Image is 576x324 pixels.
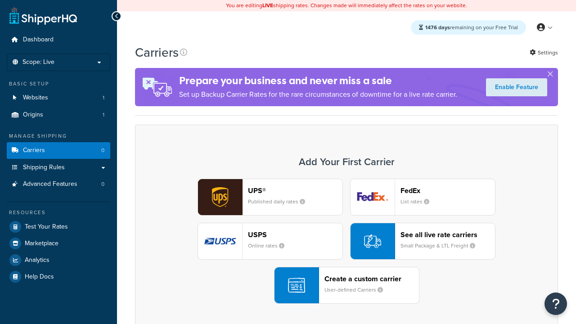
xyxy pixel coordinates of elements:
h1: Carriers [135,44,179,61]
small: User-defined Carriers [324,286,390,294]
div: Manage Shipping [7,132,110,140]
h3: Add Your First Carrier [144,157,549,167]
img: ad-rules-rateshop-fe6ec290ccb7230408bd80ed9643f0289d75e0ffd9eb532fc0e269fcd187b520.png [135,68,179,106]
small: Small Package & LTL Freight [400,242,482,250]
a: Carriers 0 [7,142,110,159]
span: Analytics [25,256,49,264]
span: Help Docs [25,273,54,281]
a: Analytics [7,252,110,268]
button: usps logoUSPSOnline rates [198,223,343,260]
header: UPS® [248,186,342,195]
span: Test Your Rates [25,223,68,231]
img: fedEx logo [351,179,395,215]
div: remaining on your Free Trial [411,20,526,35]
span: Origins [23,111,43,119]
a: Marketplace [7,235,110,252]
div: Resources [7,209,110,216]
span: 0 [101,180,104,188]
small: Online rates [248,242,292,250]
span: Websites [23,94,48,102]
span: 0 [101,147,104,154]
li: Origins [7,107,110,123]
img: icon-carrier-liverate-becf4550.svg [364,233,381,250]
a: Advanced Features 0 [7,176,110,193]
a: Enable Feature [486,78,547,96]
button: See all live rate carriersSmall Package & LTL Freight [350,223,495,260]
span: 1 [103,94,104,102]
a: Dashboard [7,31,110,48]
b: LIVE [262,1,273,9]
button: ups logoUPS®Published daily rates [198,179,343,216]
small: Published daily rates [248,198,312,206]
a: Test Your Rates [7,219,110,235]
img: icon-carrier-custom-c93b8a24.svg [288,277,305,294]
header: FedEx [400,186,495,195]
strong: 1476 days [425,23,450,31]
a: Websites 1 [7,90,110,106]
span: Scope: Live [22,58,54,66]
a: Help Docs [7,269,110,285]
span: Marketplace [25,240,58,247]
span: Shipping Rules [23,164,65,171]
a: Settings [530,46,558,59]
li: Advanced Features [7,176,110,193]
header: See all live rate carriers [400,230,495,239]
header: USPS [248,230,342,239]
small: List rates [400,198,436,206]
span: Dashboard [23,36,54,44]
li: Carriers [7,142,110,159]
a: ShipperHQ Home [9,7,77,25]
button: Open Resource Center [544,292,567,315]
h4: Prepare your business and never miss a sale [179,73,457,88]
button: Create a custom carrierUser-defined Carriers [274,267,419,304]
p: Set up Backup Carrier Rates for the rare circumstances of downtime for a live rate carrier. [179,88,457,101]
header: Create a custom carrier [324,274,419,283]
img: usps logo [198,223,242,259]
button: fedEx logoFedExList rates [350,179,495,216]
span: Advanced Features [23,180,77,188]
a: Shipping Rules [7,159,110,176]
div: Basic Setup [7,80,110,88]
li: Websites [7,90,110,106]
span: Carriers [23,147,45,154]
img: ups logo [198,179,242,215]
span: 1 [103,111,104,119]
a: Origins 1 [7,107,110,123]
